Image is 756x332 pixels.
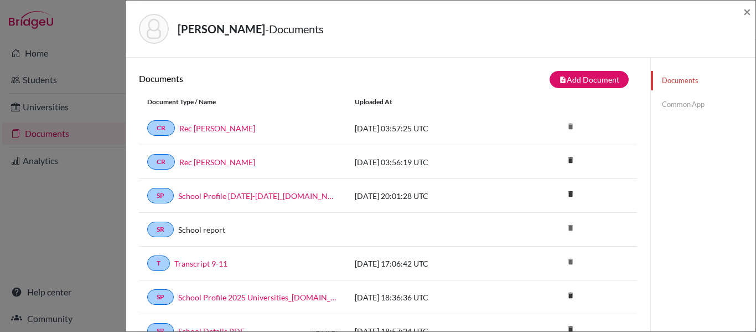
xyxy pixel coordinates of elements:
span: × [743,3,751,19]
a: Rec [PERSON_NAME] [179,122,255,134]
i: note_add [559,76,567,84]
h6: Documents [139,73,388,84]
a: T [147,256,170,271]
a: SP [147,188,174,203]
a: School report [178,224,225,236]
button: Close [743,5,751,18]
a: delete [562,187,579,202]
i: delete [562,186,579,202]
a: Transcript 9-11 [174,258,227,269]
i: delete [562,253,579,270]
div: [DATE] 17:06:42 UTC [346,258,512,269]
div: [DATE] 03:56:19 UTC [346,156,512,168]
i: delete [562,287,579,304]
i: delete [562,118,579,135]
div: Uploaded at [346,97,512,107]
a: CR [147,120,175,136]
a: delete [562,289,579,304]
a: delete [562,154,579,168]
div: [DATE] 20:01:28 UTC [346,190,512,202]
span: - Documents [265,22,324,35]
div: Document Type / Name [139,97,346,107]
a: SR [147,222,174,237]
div: [DATE] 18:36:36 UTC [346,292,512,303]
button: note_addAdd Document [550,71,629,88]
i: delete [562,152,579,168]
a: School Profile 2025 Universities_[DOMAIN_NAME]_wide [178,292,338,303]
i: delete [562,219,579,236]
strong: [PERSON_NAME] [178,22,265,35]
a: SP [147,289,174,305]
a: Documents [651,71,755,90]
a: Common App [651,95,755,114]
a: School Profile [DATE]-[DATE]_[DOMAIN_NAME]_wide [178,190,338,202]
div: [DATE] 03:57:25 UTC [346,122,512,134]
a: Rec [PERSON_NAME] [179,156,255,168]
a: CR [147,154,175,170]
